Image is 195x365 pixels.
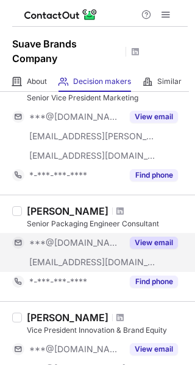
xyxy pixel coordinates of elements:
[73,77,131,86] span: Decision makers
[29,111,122,122] span: ***@[DOMAIN_NAME]
[29,131,156,142] span: [EMAIL_ADDRESS][PERSON_NAME][DOMAIN_NAME]
[27,205,108,217] div: [PERSON_NAME]
[12,36,122,66] h1: Suave Brands Company
[27,77,47,86] span: About
[29,237,122,248] span: ***@[DOMAIN_NAME]
[29,257,156,268] span: [EMAIL_ADDRESS][DOMAIN_NAME]
[27,325,188,336] div: Vice President Innovation & Brand Equity
[130,343,178,355] button: Reveal Button
[130,276,178,288] button: Reveal Button
[24,7,97,22] img: ContactOut v5.3.10
[27,218,188,229] div: Senior Packaging Engineer Consultant
[27,311,108,324] div: [PERSON_NAME]
[29,344,122,355] span: ***@[DOMAIN_NAME]
[130,169,178,181] button: Reveal Button
[130,237,178,249] button: Reveal Button
[29,150,156,161] span: [EMAIL_ADDRESS][DOMAIN_NAME]
[130,111,178,123] button: Reveal Button
[157,77,182,86] span: Similar
[27,92,188,103] div: Senior Vice President Marketing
